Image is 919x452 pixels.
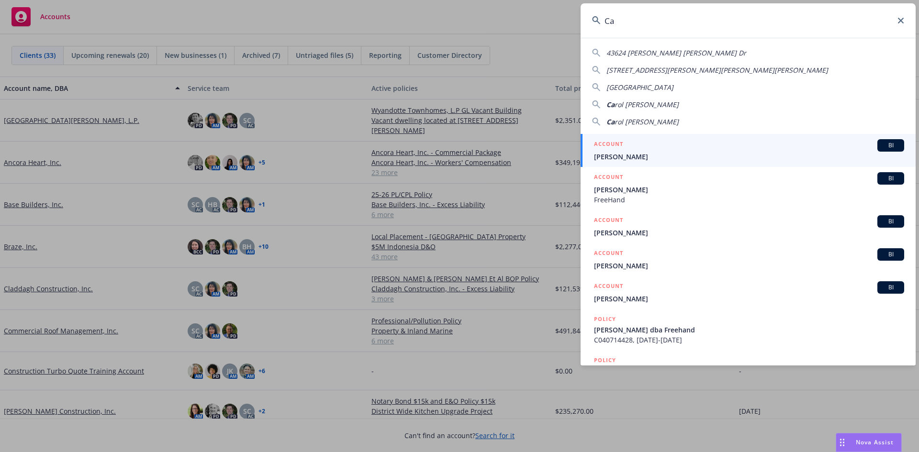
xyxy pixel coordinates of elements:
span: [PERSON_NAME] [594,261,904,271]
span: BI [881,217,900,226]
span: Nova Assist [856,438,894,446]
button: Nova Assist [836,433,902,452]
span: BI [881,141,900,150]
a: POLICY [581,350,916,391]
span: [STREET_ADDRESS][PERSON_NAME][PERSON_NAME][PERSON_NAME] [606,66,828,75]
h5: ACCOUNT [594,248,623,260]
span: [PERSON_NAME] [594,185,904,195]
a: ACCOUNTBI[PERSON_NAME] [581,134,916,167]
div: Drag to move [836,433,848,452]
a: ACCOUNTBI[PERSON_NAME]FreeHand [581,167,916,210]
span: FreeHand [594,195,904,205]
span: rol [PERSON_NAME] [615,100,679,109]
a: POLICY[PERSON_NAME] dba FreehandC040714428, [DATE]-[DATE] [581,309,916,350]
a: ACCOUNTBI[PERSON_NAME] [581,276,916,309]
span: 43624 [PERSON_NAME] [PERSON_NAME] Dr [606,48,746,57]
a: ACCOUNTBI[PERSON_NAME] [581,210,916,243]
h5: ACCOUNT [594,139,623,151]
span: [PERSON_NAME] [594,152,904,162]
a: ACCOUNTBI[PERSON_NAME] [581,243,916,276]
h5: POLICY [594,314,616,324]
h5: ACCOUNT [594,172,623,184]
h5: ACCOUNT [594,215,623,227]
span: Ca [606,117,615,126]
h5: POLICY [594,355,616,365]
span: rol [PERSON_NAME] [615,117,679,126]
h5: ACCOUNT [594,281,623,293]
span: BI [881,283,900,292]
span: [PERSON_NAME] [594,228,904,238]
span: [PERSON_NAME] [594,294,904,304]
span: [PERSON_NAME] dba Freehand [594,325,904,335]
span: Ca [606,100,615,109]
span: [GEOGRAPHIC_DATA] [606,83,673,92]
input: Search... [581,3,916,38]
span: C040714428, [DATE]-[DATE] [594,335,904,345]
span: BI [881,174,900,183]
span: BI [881,250,900,259]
